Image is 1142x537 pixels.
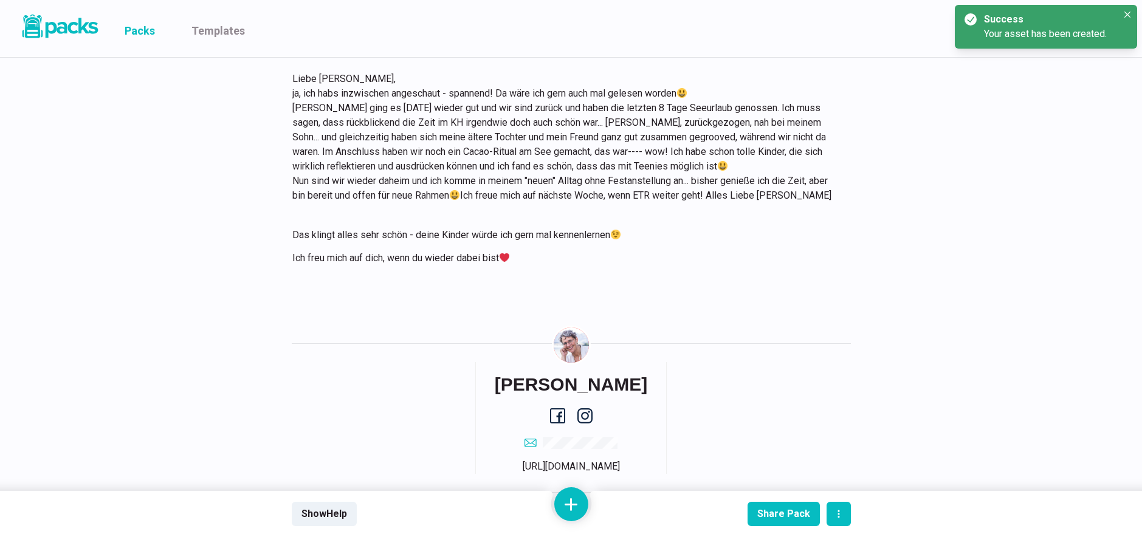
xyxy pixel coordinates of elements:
button: ShowHelp [292,502,357,526]
img: Savina Tilmann [554,327,589,363]
img: 😃 [718,161,728,171]
a: facebook [550,408,565,423]
a: instagram [577,408,593,423]
img: 😃 [450,190,459,200]
p: Ich freu mich auf dich, wenn du wieder dabei bist [292,251,836,265]
div: Success [984,12,1113,27]
a: email [525,436,617,450]
p: Das klingt alles sehr schön - deine Kinder würde ich gern mal kennenlernen [292,228,836,242]
a: [URL][DOMAIN_NAME] [523,460,620,472]
div: Your asset has been created. [984,27,1118,41]
button: Close [1120,7,1135,22]
p: Liebe [PERSON_NAME], ja, ich habs inzwischen angeschaut - spannend! Da wäre ich gern auch mal gel... [292,72,836,203]
div: Share Pack [757,508,810,519]
img: 😉 [611,230,621,239]
img: ❤️ [500,253,509,262]
img: Packs logo [18,12,100,41]
h6: [PERSON_NAME] [495,374,648,395]
a: Packs logo [18,12,100,45]
button: Share Pack [748,502,820,526]
button: actions [827,502,851,526]
img: 😃 [677,88,687,98]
